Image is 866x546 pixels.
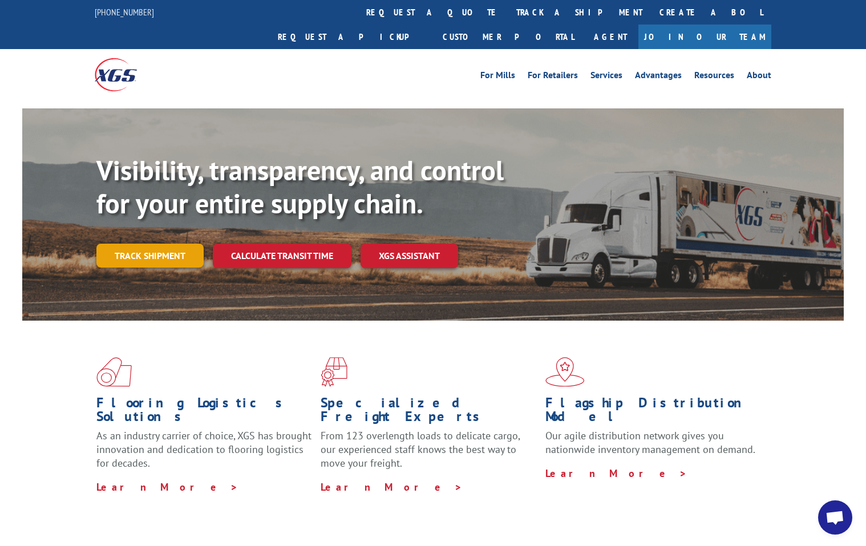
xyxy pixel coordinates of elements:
[480,71,515,83] a: For Mills
[694,71,734,83] a: Resources
[747,71,771,83] a: About
[635,71,682,83] a: Advantages
[545,357,585,387] img: xgs-icon-flagship-distribution-model-red
[545,467,687,480] a: Learn More >
[96,396,312,429] h1: Flooring Logistics Solutions
[321,429,536,480] p: From 123 overlength loads to delicate cargo, our experienced staff knows the best way to move you...
[434,25,582,49] a: Customer Portal
[95,6,154,18] a: [PHONE_NUMBER]
[96,244,204,268] a: Track shipment
[818,500,852,535] div: Open chat
[545,429,755,456] span: Our agile distribution network gives you nationwide inventory management on demand.
[361,244,458,268] a: XGS ASSISTANT
[638,25,771,49] a: Join Our Team
[582,25,638,49] a: Agent
[269,25,434,49] a: Request a pickup
[96,357,132,387] img: xgs-icon-total-supply-chain-intelligence-red
[213,244,351,268] a: Calculate transit time
[321,480,463,494] a: Learn More >
[545,396,761,429] h1: Flagship Distribution Model
[321,357,347,387] img: xgs-icon-focused-on-flooring-red
[528,71,578,83] a: For Retailers
[96,152,504,221] b: Visibility, transparency, and control for your entire supply chain.
[321,396,536,429] h1: Specialized Freight Experts
[96,480,238,494] a: Learn More >
[590,71,622,83] a: Services
[96,429,311,470] span: As an industry carrier of choice, XGS has brought innovation and dedication to flooring logistics...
